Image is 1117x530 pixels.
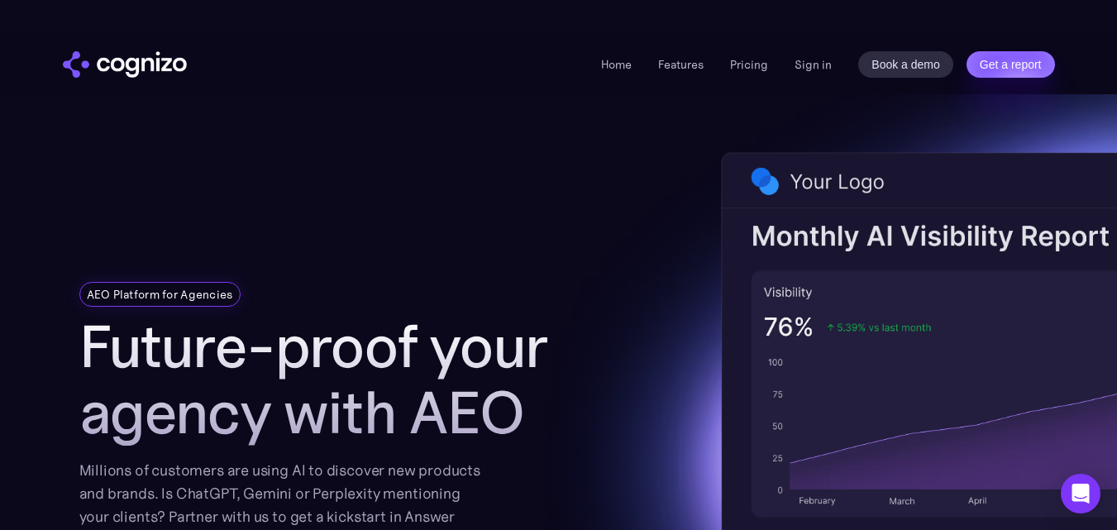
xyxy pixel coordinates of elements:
img: cognizo logo [63,51,187,78]
h1: Future-proof your agency with AEO [79,313,592,446]
a: Get a report [967,51,1055,78]
a: Book a demo [858,51,953,78]
a: Home [601,57,632,72]
div: Open Intercom Messenger [1061,474,1100,513]
a: home [63,51,187,78]
a: Features [658,57,704,72]
a: Pricing [730,57,768,72]
a: Sign in [795,55,832,74]
div: AEO Platform for Agencies [87,286,233,303]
